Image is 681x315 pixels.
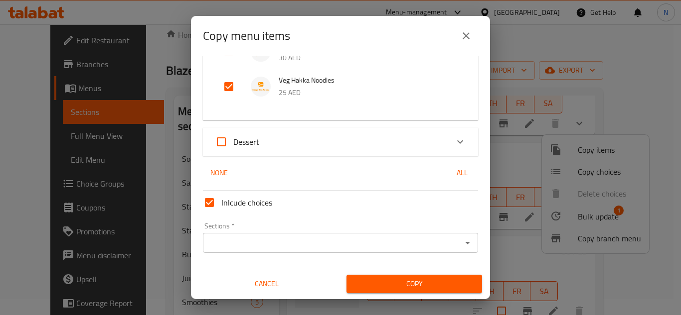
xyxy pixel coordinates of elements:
img: Veg Hakka Noodles [251,77,271,97]
span: Inlcude choices [221,197,272,209]
span: All [450,167,474,179]
label: Acknowledge [209,130,259,154]
h2: Copy menu items [203,28,290,44]
input: Select section [206,236,459,250]
div: Expand [203,128,478,156]
span: Veg Hakka Noodles [279,74,458,87]
button: Cancel [199,275,335,293]
button: close [454,24,478,48]
span: None [207,167,231,179]
span: Dessert [233,134,259,149]
button: Open [461,236,475,250]
p: 30 AED [279,52,458,64]
button: None [203,164,235,182]
span: Copy [354,278,474,290]
button: Copy [346,275,482,293]
button: All [446,164,478,182]
p: 25 AED [279,87,458,99]
span: Cancel [203,278,331,290]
